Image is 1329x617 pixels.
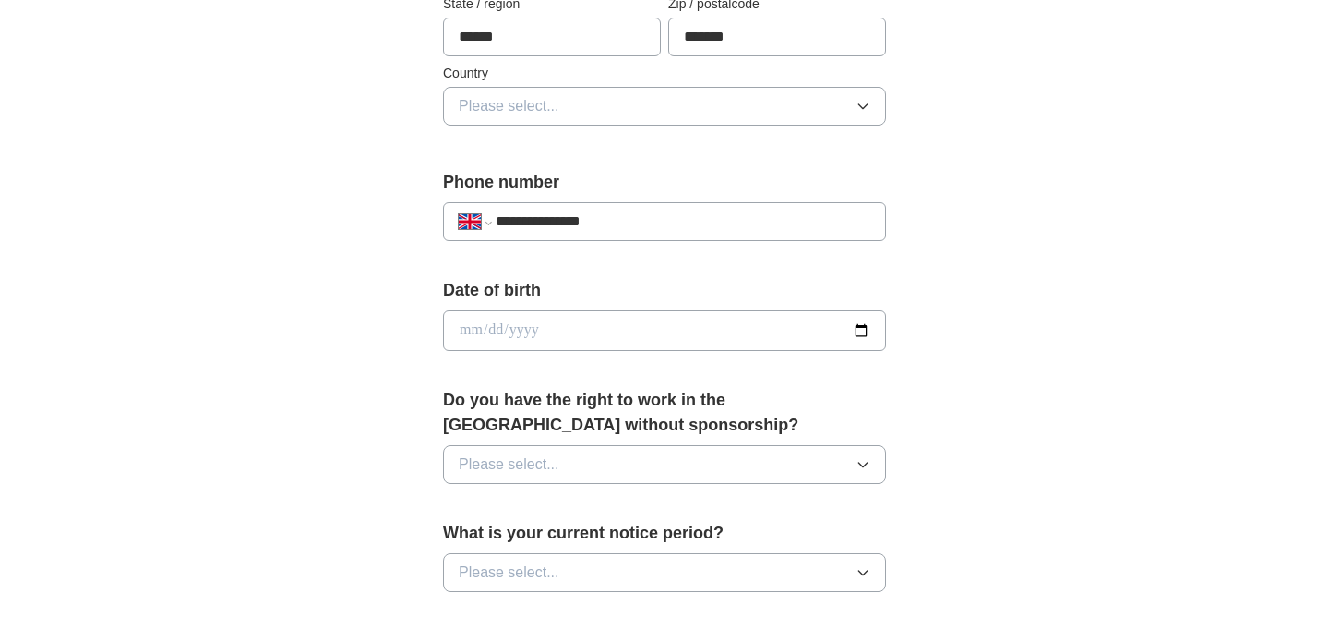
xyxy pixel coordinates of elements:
[443,64,886,83] label: Country
[443,388,886,438] label: Do you have the right to work in the [GEOGRAPHIC_DATA] without sponsorship?
[459,95,559,117] span: Please select...
[443,521,886,546] label: What is your current notice period?
[443,87,886,126] button: Please select...
[443,170,886,195] label: Phone number
[459,454,559,476] span: Please select...
[459,562,559,584] span: Please select...
[443,278,886,303] label: Date of birth
[443,445,886,484] button: Please select...
[443,553,886,592] button: Please select...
